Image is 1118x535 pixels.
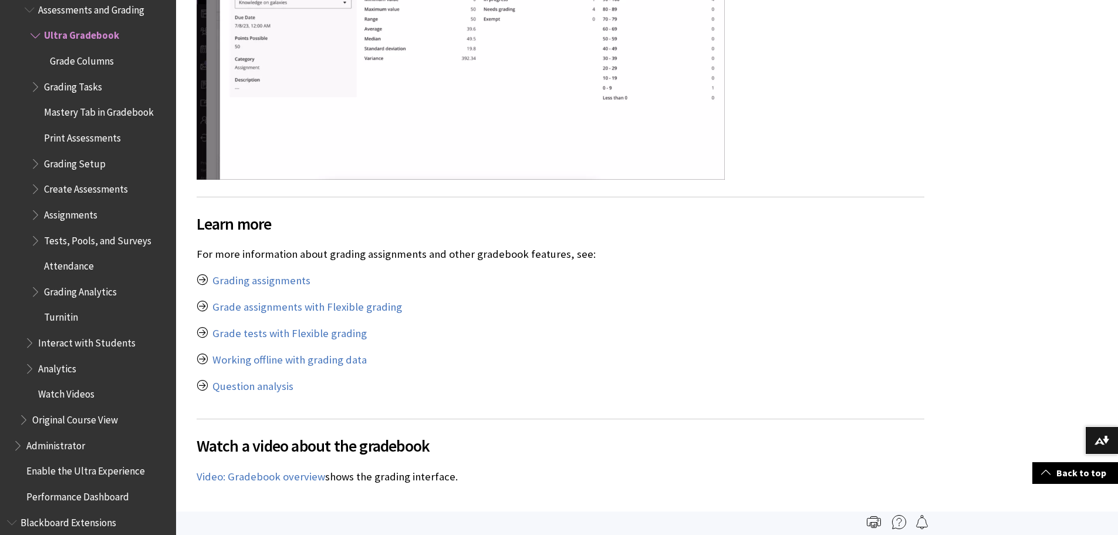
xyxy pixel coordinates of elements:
[44,128,121,144] span: Print Assessments
[44,256,94,272] span: Attendance
[44,231,151,247] span: Tests, Pools, and Surveys
[212,379,293,393] a: Question analysis
[38,359,76,375] span: Analytics
[867,515,881,529] img: Print
[197,433,924,458] span: Watch a video about the gradebook
[44,26,119,42] span: Ultra Gradebook
[44,205,97,221] span: Assignments
[892,515,906,529] img: More help
[44,308,78,324] span: Turnitin
[212,327,367,341] a: Grade tests with Flexible grading
[26,462,145,477] span: Enable the Ultra Experience
[1032,462,1118,484] a: Back to top
[44,154,106,170] span: Grading Setup
[26,436,85,452] span: Administrator
[197,211,924,236] span: Learn more
[197,247,924,262] p: For more information about grading assignments and other gradebook features, see:
[44,103,154,119] span: Mastery Tab in Gradebook
[32,410,118,426] span: Original Course View
[26,487,129,503] span: Performance Dashboard
[212,274,310,288] a: Grading assignments
[44,179,128,195] span: Create Assessments
[50,51,114,67] span: Grade Columns
[197,469,924,484] p: shows the grading interface.
[915,515,929,529] img: Follow this page
[38,333,136,349] span: Interact with Students
[212,300,402,314] a: Grade assignments with Flexible grading
[197,470,325,484] a: Video: Gradebook overview
[212,353,367,367] a: Working offline with grading data
[44,77,102,93] span: Grading Tasks
[38,385,94,401] span: Watch Videos
[21,513,116,529] span: Blackboard Extensions
[44,282,117,298] span: Grading Analytics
